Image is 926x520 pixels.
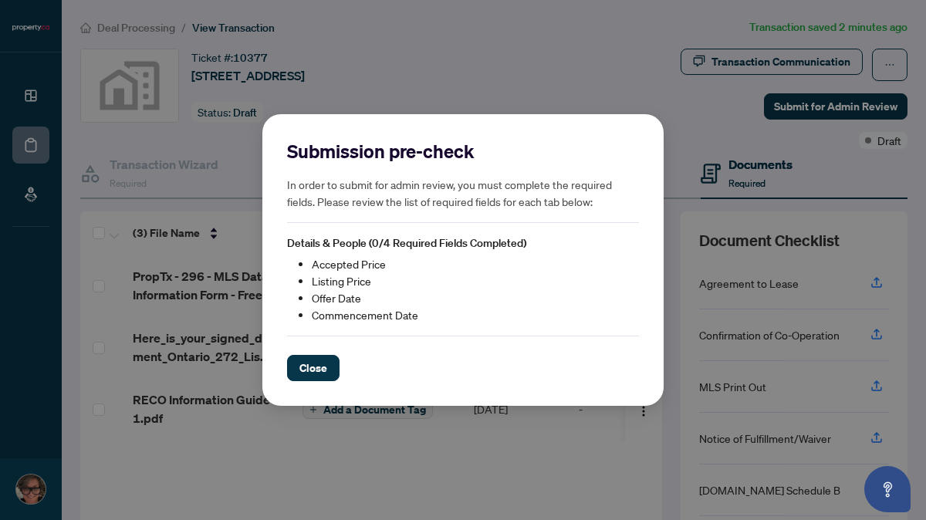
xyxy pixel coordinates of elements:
[287,236,526,250] span: Details & People (0/4 Required Fields Completed)
[312,255,639,272] li: Accepted Price
[312,272,639,289] li: Listing Price
[312,306,639,323] li: Commencement Date
[312,289,639,306] li: Offer Date
[864,466,911,512] button: Open asap
[287,139,639,164] h2: Submission pre-check
[287,355,340,381] button: Close
[299,356,327,380] span: Close
[287,176,639,210] h5: In order to submit for admin review, you must complete the required fields. Please review the lis...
